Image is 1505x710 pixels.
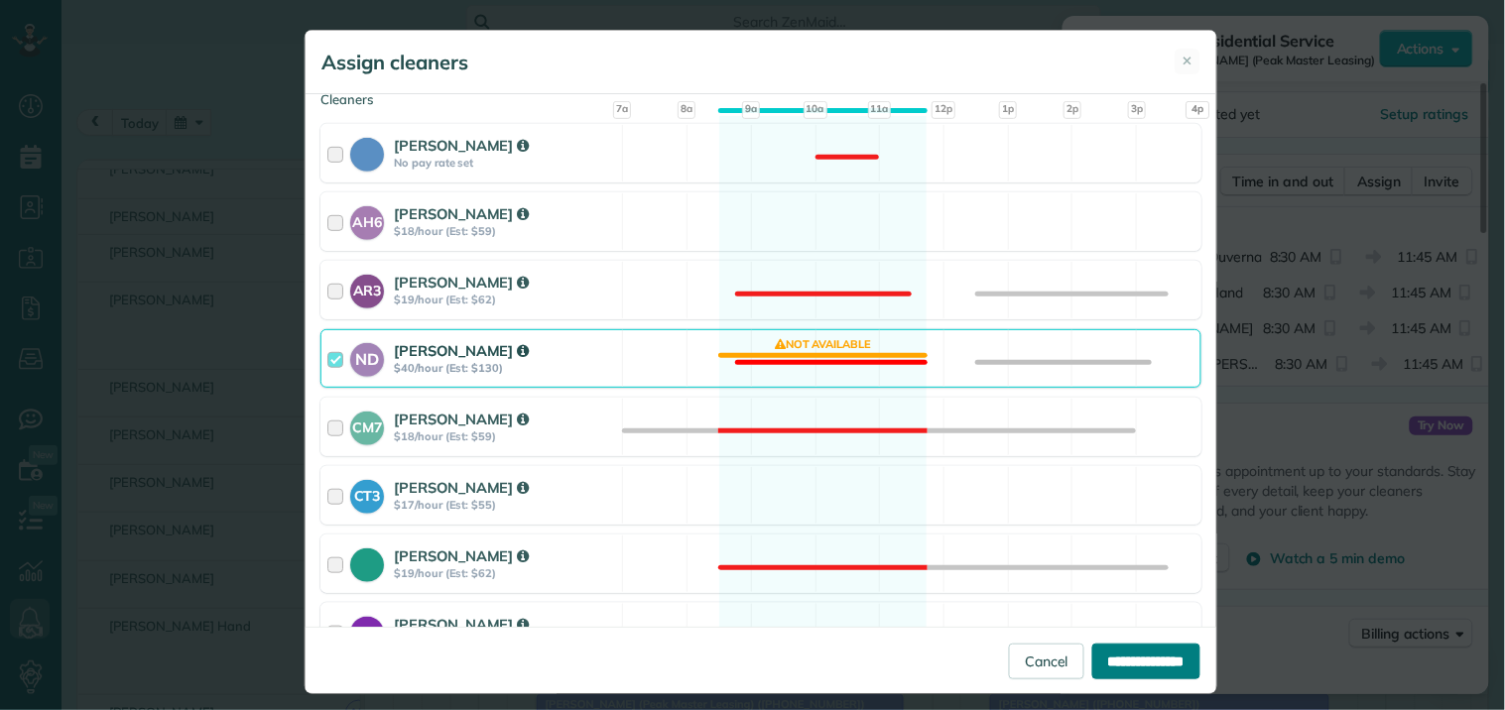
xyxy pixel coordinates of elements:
a: Cancel [1009,644,1084,679]
span: ✕ [1183,52,1193,70]
strong: AR3 [350,275,384,301]
strong: CT3 [350,480,384,507]
div: Cleaners [320,90,1201,96]
strong: No pay rate set [394,156,616,170]
strong: [PERSON_NAME] [394,341,529,360]
strong: $18/hour (Est: $59) [394,224,616,238]
strong: [PERSON_NAME] [394,273,529,292]
strong: [PERSON_NAME] [394,136,529,155]
strong: $40/hour (Est: $130) [394,361,616,375]
strong: AH6 [350,206,384,233]
strong: KD [350,617,384,645]
strong: $19/hour (Est: $62) [394,566,616,580]
strong: $18/hour (Est: $59) [394,429,616,443]
strong: $17/hour (Est: $55) [394,498,616,512]
strong: $19/hour (Est: $62) [394,293,616,306]
strong: ND [350,343,384,371]
strong: [PERSON_NAME] [394,478,529,497]
h5: Assign cleaners [321,49,468,76]
strong: [PERSON_NAME] [394,615,529,634]
strong: [PERSON_NAME] [394,410,529,428]
strong: [PERSON_NAME] [394,204,529,223]
strong: [PERSON_NAME] [394,546,529,565]
strong: CM7 [350,412,384,438]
